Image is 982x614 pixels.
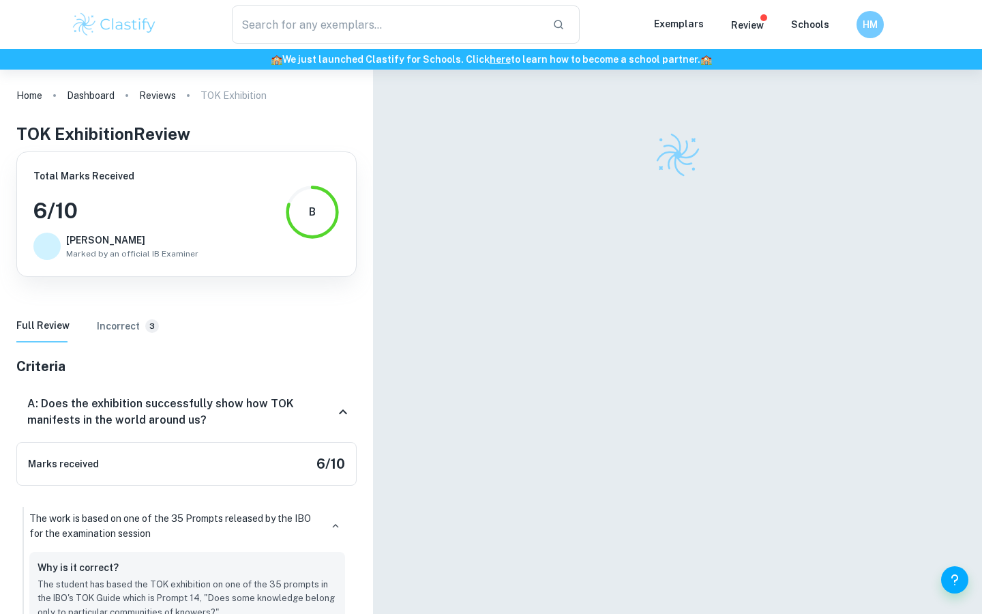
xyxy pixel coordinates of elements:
[654,131,702,179] img: Clastify logo
[16,382,357,442] div: A: Does the exhibition successfully show how TOK manifests in the world around us?
[148,237,155,244] button: View full profile
[28,456,99,471] h6: Marks received
[38,560,119,575] h6: Why is it correct?
[350,131,357,138] button: Download
[67,86,115,105] a: Dashboard
[331,131,338,138] button: Review details
[700,54,712,65] span: 🏫
[3,52,979,67] h6: We just launched Clastify for Schools. Click to learn how to become a school partner.
[29,511,321,541] p: The work is based on one of the 35 Prompts released by the IBO for the examination session
[66,248,198,260] span: Marked by an official IB Examiner
[857,11,884,38] button: HM
[791,19,829,30] a: Schools
[271,54,282,65] span: 🏫
[16,86,42,105] a: Home
[490,54,511,65] a: here
[16,356,357,377] h5: Criteria
[16,121,190,146] h4: TOK Exhibition Review
[66,233,145,248] h6: [PERSON_NAME]
[16,310,70,342] button: Full Review
[941,566,968,594] button: Help and Feedback
[33,194,198,227] h3: 6 / 10
[232,5,541,44] input: Search for any exemplars...
[139,86,176,105] a: Reviews
[97,319,140,334] h6: Incorrect
[145,321,159,332] span: 3
[654,16,704,31] p: Exemplars
[200,88,267,103] p: TOK Exhibition
[27,396,335,428] h6: A: Does the exhibition successfully show how TOK manifests in the world around us?
[340,131,347,138] button: Have a questions about this review?
[863,17,878,32] h6: HM
[71,11,158,38] img: Clastify logo
[309,204,316,220] div: B
[33,169,198,184] h6: Total Marks Received
[316,454,345,474] h5: 6 / 10
[731,18,764,33] p: Review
